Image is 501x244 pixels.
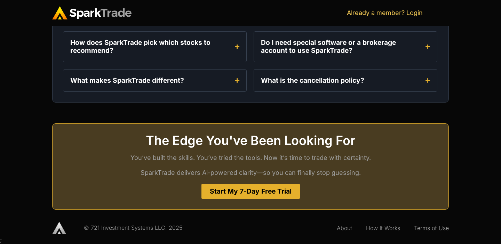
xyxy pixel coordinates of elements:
div: Accordion. Open links with Enter or Space, close with Escape, and navigate with Arrow Keys [63,69,247,92]
a: How It Works [359,220,407,236]
a: Already a member? Login [347,9,423,16]
summary: How does SparkTrade pick which stocks to recommend? [63,31,247,62]
a: Start My 7-Day Free Trial [201,184,300,199]
p: SparkTrade delivers Al-powered clarity—so you can finally stop guessing. [53,169,448,177]
summary: What makes SparkTrade different? [63,69,247,92]
summary: Do I need special software or a brokerage account to use SparkTrade? [254,31,437,62]
summary: What is the cancellation policy? [254,69,437,92]
a: Terms of Use [407,220,456,236]
p: You’ve built the skills. You’ve tried the tools. Now it’s time to trade with certainty. [53,154,448,162]
div: Accordion. Open links with Enter or Space, close with Escape, and navigate with Arrow Keys [254,31,437,62]
span: Start My 7-Day Free Trial [210,188,292,195]
a: About [330,220,359,236]
div: What makes SparkTrade different? [70,76,184,84]
div: Accordion. Open links with Enter or Space, close with Escape, and navigate with Arrow Keys [254,69,437,92]
span: 21 Investment Systems LLC. 2025 [94,224,182,231]
div: Accordion. Open links with Enter or Space, close with Escape, and navigate with Arrow Keys [63,31,247,62]
h2: The Edge You've Been Looking For [53,134,448,147]
nav: Menu [330,220,456,236]
div: Do I need special software or a brokerage account to use SparkTrade? [261,39,422,55]
div: What is the cancellation policy? [261,76,364,84]
span: © 7 [84,224,94,231]
div: How does SparkTrade pick which stocks to recommend? [70,39,231,55]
